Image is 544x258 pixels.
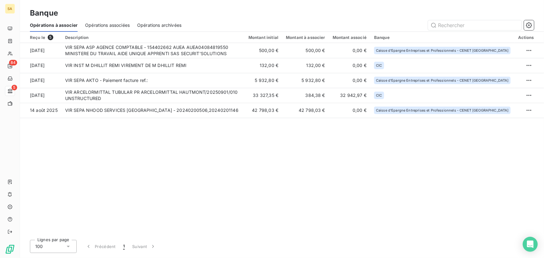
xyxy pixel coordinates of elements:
[428,20,522,30] input: Rechercher
[61,103,245,118] td: VIR SEPA NHOOD SERVICES [GEOGRAPHIC_DATA] - 20240200506,20240201146
[282,88,329,103] td: 384,38 €
[82,240,119,253] button: Précédent
[329,88,370,103] td: 32 942,97 €
[245,73,282,88] td: 5 932,80 €
[85,22,130,28] span: Opérations associées
[523,237,538,252] div: Open Intercom Messenger
[30,7,58,19] h3: Banque
[329,103,370,118] td: 0,00 €
[282,58,329,73] td: 132,00 €
[20,103,61,118] td: 14 août 2025
[282,73,329,88] td: 5 932,80 €
[376,49,509,52] span: Caisse d'Epargne Entreprises et Professionnels - CENET [GEOGRAPHIC_DATA]
[245,58,282,73] td: 132,00 €
[376,93,382,97] span: CIC
[248,35,278,40] div: Montant initial
[374,35,511,40] div: Banque
[35,243,43,250] span: 100
[245,88,282,103] td: 33 327,35 €
[48,35,53,40] span: 5
[20,43,61,58] td: [DATE]
[20,73,61,88] td: [DATE]
[282,43,329,58] td: 500,00 €
[137,22,181,28] span: Opérations archivées
[30,22,78,28] span: Opérations à associer
[30,35,58,40] div: Reçu le
[282,103,329,118] td: 42 798,03 €
[128,240,160,253] button: Suivant
[329,73,370,88] td: 0,00 €
[20,88,61,103] td: [DATE]
[119,240,128,253] button: 1
[9,60,17,65] span: 84
[376,79,509,82] span: Caisse d'Epargne Entreprises et Professionnels - CENET [GEOGRAPHIC_DATA]
[61,73,245,88] td: VIR SEPA AKTO - Paiement facture ref.:
[12,85,17,90] span: 5
[61,58,245,73] td: VIR INST M DHILLIT REMI VIREMENT DE M DHILLIT REMI
[5,4,15,14] div: SA
[61,43,245,58] td: VIR SEPA ASP AGENCE COMPTABLE - 154402662 AUEA AUEA04084819550 MINISTERE DU TRAVAIL AIDE UNIQUE A...
[123,243,125,250] span: 1
[376,108,509,112] span: Caisse d'Epargne Entreprises et Professionnels - CENET [GEOGRAPHIC_DATA]
[329,43,370,58] td: 0,00 €
[376,64,382,67] span: CIC
[245,103,282,118] td: 42 798,03 €
[61,88,245,103] td: VIR ARCELORMITTAL TUBULAR PR ARCELORMITTAL HAUTMONT/20250901/010 UNSTRUCTURED
[65,35,241,40] div: Description
[5,244,15,254] img: Logo LeanPay
[333,35,367,40] div: Montant associé
[286,35,325,40] div: Montant à associer
[20,58,61,73] td: [DATE]
[245,43,282,58] td: 500,00 €
[329,58,370,73] td: 0,00 €
[518,35,534,40] div: Actions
